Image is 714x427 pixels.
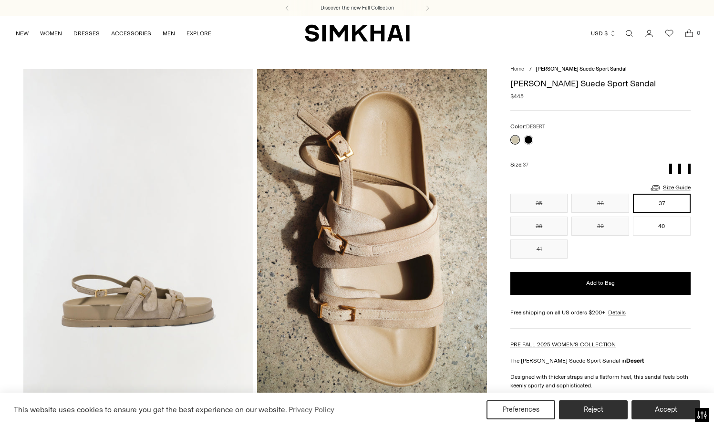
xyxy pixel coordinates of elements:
[14,405,287,414] span: This website uses cookies to ensure you get the best experience on our website.
[591,23,616,44] button: USD $
[510,272,691,295] button: Add to Bag
[620,24,639,43] a: Open search modal
[111,23,151,44] a: ACCESSORIES
[510,65,691,73] nav: breadcrumbs
[510,308,691,317] div: Free shipping on all US orders $200+
[305,24,410,42] a: SIMKHAI
[16,23,29,44] a: NEW
[559,400,628,419] button: Reject
[510,240,568,259] button: 41
[586,279,615,287] span: Add to Bag
[73,23,100,44] a: DRESSES
[694,29,703,37] span: 0
[163,23,175,44] a: MEN
[510,79,691,88] h1: [PERSON_NAME] Suede Sport Sandal
[321,4,394,12] a: Discover the new Fall Collection
[510,92,524,101] span: $445
[633,217,691,236] button: 40
[510,217,568,236] button: 38
[631,400,700,419] button: Accept
[510,66,524,72] a: Home
[510,341,616,348] a: PRE FALL 2025 WOMEN'S COLLECTION
[510,122,545,131] label: Color:
[650,182,691,194] a: Size Guide
[529,65,532,73] div: /
[40,23,62,44] a: WOMEN
[571,217,629,236] button: 39
[633,194,691,213] button: 37
[660,24,679,43] a: Wishlist
[536,66,627,72] span: [PERSON_NAME] Suede Sport Sandal
[510,160,528,169] label: Size:
[287,403,336,417] a: Privacy Policy (opens in a new tab)
[626,357,644,364] strong: Desert
[526,124,545,130] span: DESERT
[571,194,629,213] button: 36
[510,194,568,213] button: 35
[23,69,253,414] img: Carey Suede Sport Sandal
[510,373,691,390] p: Designed with thicker straps and a flatform heel, this sandal feels both keenly sporty and sophis...
[640,24,659,43] a: Go to the account page
[523,162,528,168] span: 37
[486,400,555,419] button: Preferences
[186,23,211,44] a: EXPLORE
[608,308,626,317] a: Details
[680,24,699,43] a: Open cart modal
[510,356,691,365] p: The [PERSON_NAME] Suede Sport Sandal in
[257,69,487,414] img: Carey Suede Sport Sandal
